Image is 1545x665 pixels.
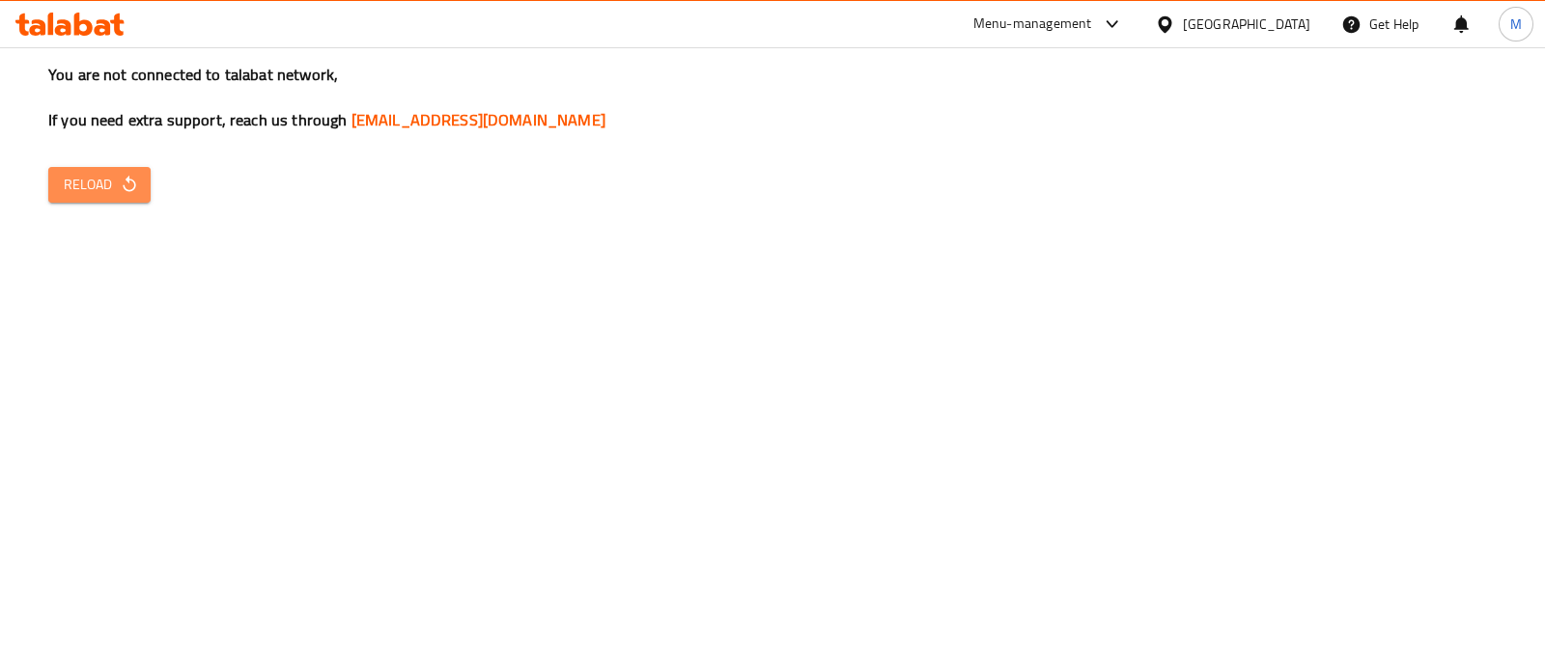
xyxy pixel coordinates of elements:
div: [GEOGRAPHIC_DATA] [1183,14,1310,35]
a: [EMAIL_ADDRESS][DOMAIN_NAME] [351,105,605,134]
span: Reload [64,173,135,197]
div: Menu-management [973,13,1092,36]
span: M [1510,14,1522,35]
h3: You are not connected to talabat network, If you need extra support, reach us through [48,64,1497,131]
button: Reload [48,167,151,203]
